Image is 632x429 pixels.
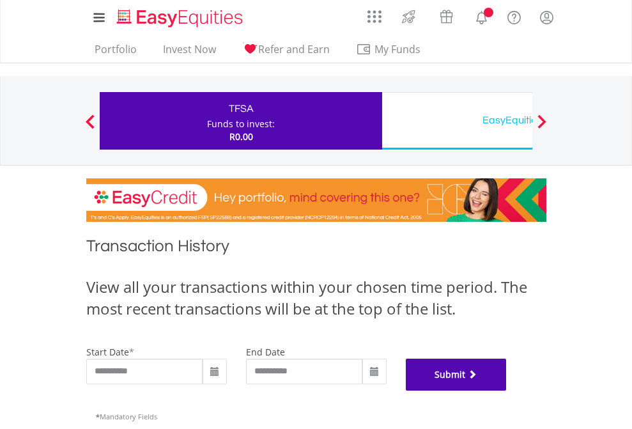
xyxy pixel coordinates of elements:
[428,3,465,27] a: Vouchers
[465,3,498,29] a: Notifications
[356,41,440,58] span: My Funds
[398,6,419,27] img: thrive-v2.svg
[86,346,129,358] label: start date
[367,10,382,24] img: grid-menu-icon.svg
[229,130,253,143] span: R0.00
[112,3,248,29] a: Home page
[258,42,330,56] span: Refer and Earn
[107,100,374,118] div: TFSA
[207,118,275,130] div: Funds to invest:
[96,412,157,421] span: Mandatory Fields
[86,178,546,222] img: EasyCredit Promotion Banner
[530,3,563,31] a: My Profile
[114,8,248,29] img: EasyEquities_Logo.png
[77,121,103,134] button: Previous
[406,359,507,391] button: Submit
[246,346,285,358] label: end date
[89,43,142,63] a: Portfolio
[498,3,530,29] a: FAQ's and Support
[237,43,335,63] a: Refer and Earn
[158,43,221,63] a: Invest Now
[86,235,546,263] h1: Transaction History
[359,3,390,24] a: AppsGrid
[86,276,546,320] div: View all your transactions within your chosen time period. The most recent transactions will be a...
[436,6,457,27] img: vouchers-v2.svg
[529,121,555,134] button: Next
